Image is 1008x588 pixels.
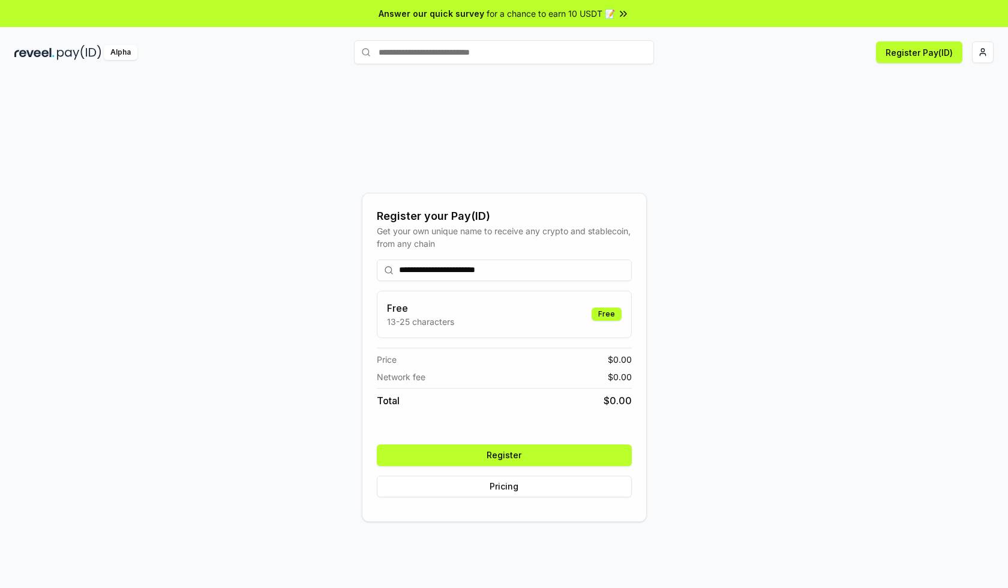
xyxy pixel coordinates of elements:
button: Register [377,444,632,466]
span: $ 0.00 [604,393,632,408]
div: Register your Pay(ID) [377,208,632,225]
div: Get your own unique name to receive any crypto and stablecoin, from any chain [377,225,632,250]
span: Answer our quick survey [379,7,484,20]
span: $ 0.00 [608,371,632,383]
img: pay_id [57,45,101,60]
span: for a chance to earn 10 USDT 📝 [487,7,615,20]
div: Alpha [104,45,137,60]
h3: Free [387,301,454,315]
button: Pricing [377,476,632,497]
p: 13-25 characters [387,315,454,328]
span: Price [377,353,397,366]
img: reveel_dark [14,45,55,60]
span: Network fee [377,371,425,383]
span: $ 0.00 [608,353,632,366]
span: Total [377,393,400,408]
div: Free [592,308,622,321]
button: Register Pay(ID) [876,41,962,63]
